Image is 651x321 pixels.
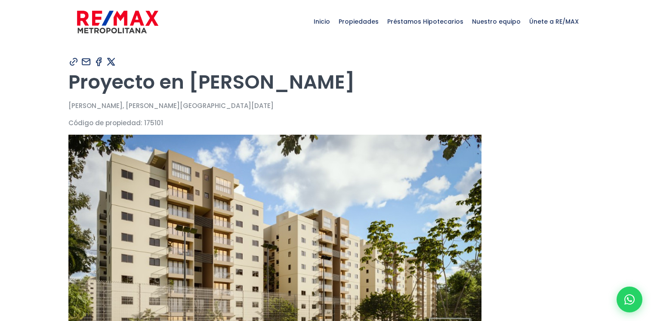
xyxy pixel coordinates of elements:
[334,9,383,34] span: Propiedades
[309,9,334,34] span: Inicio
[93,56,104,67] img: Compartir
[106,56,117,67] img: Compartir
[383,9,468,34] span: Préstamos Hipotecarios
[525,9,583,34] span: Únete a RE/MAX
[77,9,158,35] img: remax-metropolitana-logo
[81,56,92,67] img: Compartir
[68,118,142,127] span: Código de propiedad:
[68,100,583,111] p: [PERSON_NAME], [PERSON_NAME][GEOGRAPHIC_DATA][DATE]
[68,56,79,67] img: Compartir
[144,118,163,127] span: 175101
[468,9,525,34] span: Nuestro equipo
[68,70,583,94] h1: Proyecto en [PERSON_NAME]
